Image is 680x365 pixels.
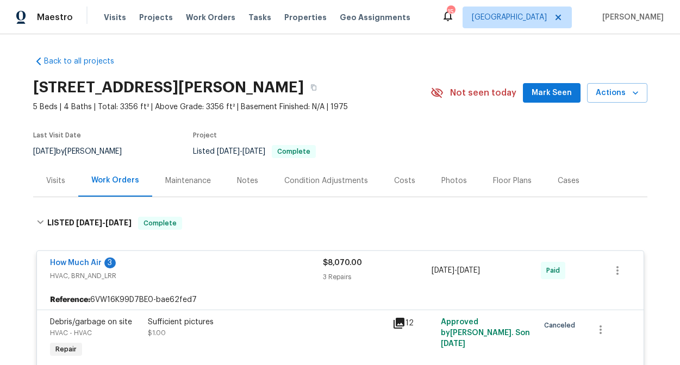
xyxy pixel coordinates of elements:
[596,86,639,100] span: Actions
[76,219,102,226] span: [DATE]
[248,14,271,21] span: Tasks
[165,175,211,186] div: Maintenance
[33,82,304,93] h2: [STREET_ADDRESS][PERSON_NAME]
[447,7,454,17] div: 15
[139,12,173,23] span: Projects
[523,83,581,103] button: Mark Seen
[76,219,132,226] span: -
[546,265,564,276] span: Paid
[558,175,579,186] div: Cases
[50,259,102,267] a: How Much Air
[193,132,217,139] span: Project
[105,219,132,226] span: [DATE]
[493,175,532,186] div: Floor Plans
[284,12,327,23] span: Properties
[104,12,126,23] span: Visits
[340,12,410,23] span: Geo Assignments
[104,257,116,268] div: 3
[217,148,265,155] span: -
[33,102,431,112] span: 5 Beds | 4 Baths | Total: 3356 ft² | Above Grade: 3356 ft² | Basement Finished: N/A | 1975
[37,290,644,310] div: 6VW16K99D7BE0-bae62fed7
[441,175,467,186] div: Photos
[392,317,435,330] div: 12
[323,272,432,282] div: 3 Repairs
[33,148,56,155] span: [DATE]
[37,12,73,23] span: Maestro
[33,206,647,241] div: LISTED [DATE]-[DATE]Complete
[432,265,480,276] span: -
[33,145,135,158] div: by [PERSON_NAME]
[47,217,132,230] h6: LISTED
[50,318,132,326] span: Debris/garbage on site
[33,56,138,67] a: Back to all projects
[186,12,235,23] span: Work Orders
[91,175,139,186] div: Work Orders
[139,218,181,229] span: Complete
[148,330,166,336] span: $1.00
[33,132,81,139] span: Last Visit Date
[532,86,572,100] span: Mark Seen
[273,148,315,155] span: Complete
[432,267,454,274] span: [DATE]
[587,83,647,103] button: Actions
[323,259,362,267] span: $8,070.00
[457,267,480,274] span: [DATE]
[217,148,240,155] span: [DATE]
[51,344,81,355] span: Repair
[148,317,386,328] div: Sufficient pictures
[598,12,664,23] span: [PERSON_NAME]
[50,270,323,281] span: HVAC, BRN_AND_LRR
[472,12,547,23] span: [GEOGRAPHIC_DATA]
[242,148,265,155] span: [DATE]
[46,175,65,186] div: Visits
[193,148,316,155] span: Listed
[450,87,516,98] span: Not seen today
[544,320,579,331] span: Canceled
[304,78,323,97] button: Copy Address
[50,330,92,336] span: HVAC - HVAC
[394,175,415,186] div: Costs
[441,318,530,348] span: Approved by [PERSON_NAME]. S on
[441,340,465,348] span: [DATE]
[237,175,258,186] div: Notes
[284,175,368,186] div: Condition Adjustments
[50,294,90,305] b: Reference:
